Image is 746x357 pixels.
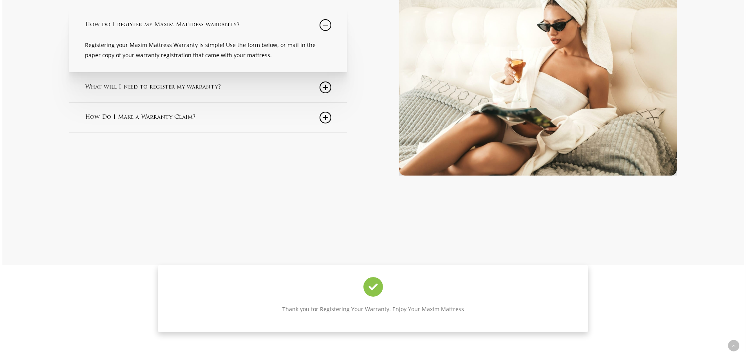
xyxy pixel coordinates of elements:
div: Thank you for Registering Your Warranty. Enjoy Your Maxim Mattress [170,304,577,314]
a: How Do I Make a Warranty Claim? [85,103,331,132]
a: How do I register my Maxim Mattress warranty? [85,10,331,40]
a: What will I need to register my warranty? [85,72,331,102]
p: Registering your Maxim Mattress Warranty is simple! Use the form below, or mail in the paper copy... [85,40,331,60]
a: Back to top [728,340,739,352]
